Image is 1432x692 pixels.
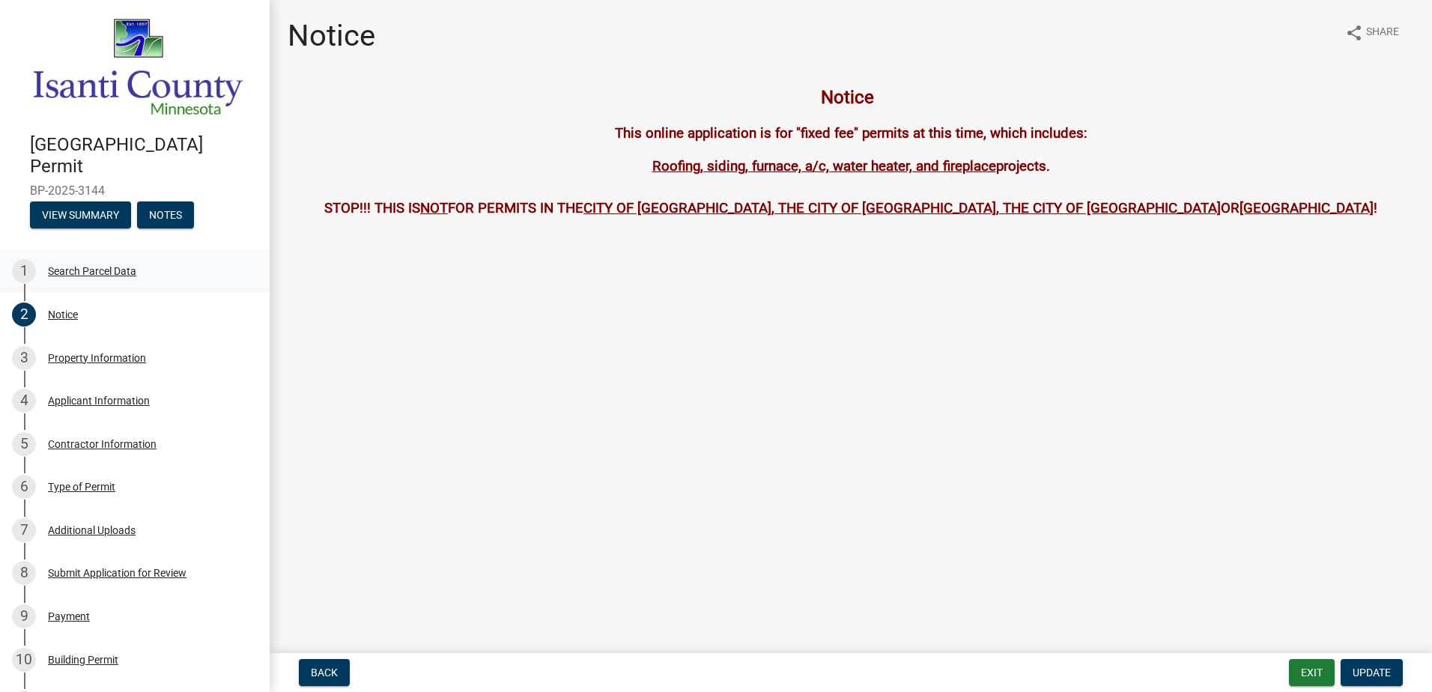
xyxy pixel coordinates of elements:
[1240,200,1374,216] u: [GEOGRAPHIC_DATA]
[12,518,36,542] div: 7
[1289,659,1335,686] button: Exit
[12,604,36,628] div: 9
[1333,18,1411,47] button: shareShare
[12,561,36,585] div: 8
[48,611,90,622] div: Payment
[30,16,246,118] img: Isanti County, Minnesota
[30,201,131,228] button: View Summary
[288,18,375,54] h1: Notice
[48,353,146,363] div: Property Information
[1366,24,1399,42] span: Share
[12,475,36,499] div: 6
[1341,659,1403,686] button: Update
[48,482,115,492] div: Type of Permit
[30,183,240,198] span: BP-2025-3144
[48,439,157,449] div: Contractor Information
[12,389,36,413] div: 4
[48,655,118,665] div: Building Permit
[311,667,338,679] span: Back
[324,158,1377,216] span: projects. STOP!!! THIS IS FOR PERMITS IN THE OR !
[48,568,186,578] div: Submit Application for Review
[48,309,78,320] div: Notice
[299,659,350,686] button: Back
[48,266,136,276] div: Search Parcel Data
[12,259,36,283] div: 1
[48,525,136,535] div: Additional Uploads
[30,134,258,177] h4: [GEOGRAPHIC_DATA] Permit
[12,303,36,327] div: 2
[137,201,194,228] button: Notes
[583,200,1221,216] u: CITY OF [GEOGRAPHIC_DATA], THE CITY OF [GEOGRAPHIC_DATA], THE CITY OF [GEOGRAPHIC_DATA]
[12,648,36,672] div: 10
[1345,24,1363,42] i: share
[615,125,1087,142] span: This online application is for "fixed fee" permits at this time, which includes:
[12,432,36,456] div: 5
[1353,667,1391,679] span: Update
[12,346,36,370] div: 3
[420,200,448,216] u: NOT
[48,395,150,406] div: Applicant Information
[137,210,194,222] wm-modal-confirm: Notes
[30,210,131,222] wm-modal-confirm: Summary
[652,158,996,174] span: Roofing, siding, furnace, a/c, water heater, and fireplace
[821,87,874,108] span: Notice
